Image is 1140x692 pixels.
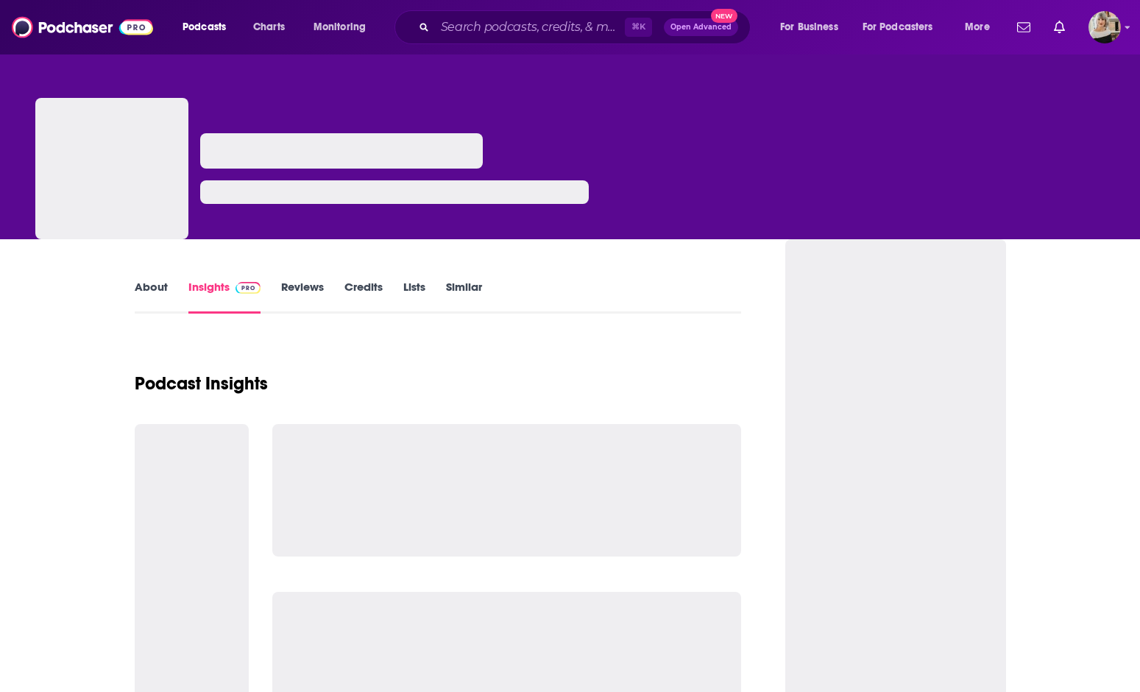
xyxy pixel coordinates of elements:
[1088,11,1121,43] button: Show profile menu
[188,280,261,314] a: InsightsPodchaser Pro
[244,15,294,39] a: Charts
[965,17,990,38] span: More
[955,15,1008,39] button: open menu
[303,15,385,39] button: open menu
[12,13,153,41] img: Podchaser - Follow, Share and Rate Podcasts
[1088,11,1121,43] span: Logged in as angelabaggetta
[853,15,955,39] button: open menu
[863,17,933,38] span: For Podcasters
[281,280,324,314] a: Reviews
[135,280,168,314] a: About
[403,280,425,314] a: Lists
[135,373,268,395] h1: Podcast Insights
[711,9,737,23] span: New
[408,10,765,44] div: Search podcasts, credits, & more...
[1048,15,1071,40] a: Show notifications dropdown
[625,18,652,37] span: ⌘ K
[344,280,383,314] a: Credits
[446,280,482,314] a: Similar
[236,282,261,294] img: Podchaser Pro
[780,17,838,38] span: For Business
[1088,11,1121,43] img: User Profile
[670,24,732,31] span: Open Advanced
[435,15,625,39] input: Search podcasts, credits, & more...
[183,17,226,38] span: Podcasts
[1011,15,1036,40] a: Show notifications dropdown
[770,15,857,39] button: open menu
[314,17,366,38] span: Monitoring
[664,18,738,36] button: Open AdvancedNew
[253,17,285,38] span: Charts
[172,15,245,39] button: open menu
